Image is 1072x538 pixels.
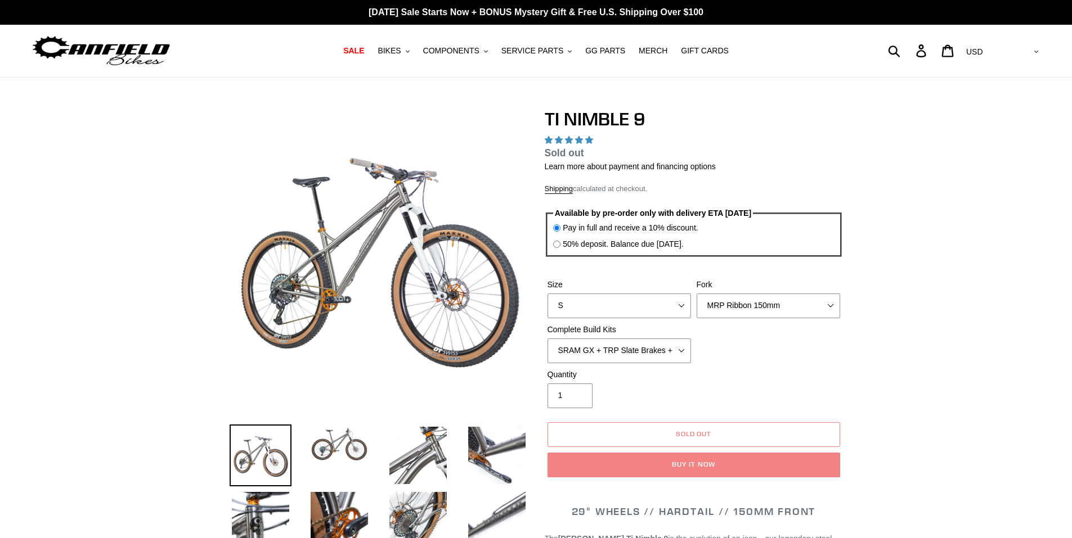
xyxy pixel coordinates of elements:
[545,147,584,159] span: Sold out
[423,46,479,56] span: COMPONENTS
[31,33,172,69] img: Canfield Bikes
[894,38,923,63] input: Search
[681,46,729,56] span: GIFT CARDS
[418,43,494,58] button: COMPONENTS
[545,108,843,130] h1: TI NIMBLE 9
[545,162,716,171] a: Learn more about payment and financing options
[545,135,595,144] span: 4.89 stars
[338,43,370,58] a: SALE
[553,207,753,219] legend: Available by pre-order only with delivery ETA [DATE]
[308,424,370,464] img: Load image into Gallery viewer, TI NIMBLE 9
[343,46,364,56] span: SALE
[572,505,816,518] span: 29" WHEELS // HARDTAIL // 150MM FRONT
[548,453,840,477] button: Buy it now
[563,238,684,250] label: 50% deposit. Balance due [DATE].
[676,430,712,438] span: Sold out
[496,43,577,58] button: SERVICE PARTS
[697,279,840,291] label: Fork
[563,222,698,234] label: Pay in full and receive a 10% discount.
[378,46,401,56] span: BIKES
[466,424,528,486] img: Load image into Gallery viewer, TI NIMBLE 9
[580,43,631,58] a: GG PARTS
[548,422,840,447] button: Sold out
[387,424,449,486] img: Load image into Gallery viewer, TI NIMBLE 9
[545,183,843,195] div: calculated at checkout.
[230,424,291,486] img: Load image into Gallery viewer, TI NIMBLE 9
[548,279,691,291] label: Size
[501,46,563,56] span: SERVICE PARTS
[372,43,415,58] button: BIKES
[639,46,667,56] span: MERCH
[585,46,625,56] span: GG PARTS
[633,43,673,58] a: MERCH
[545,184,573,194] a: Shipping
[548,324,691,336] label: Complete Build Kits
[675,43,734,58] a: GIFT CARDS
[548,369,691,381] label: Quantity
